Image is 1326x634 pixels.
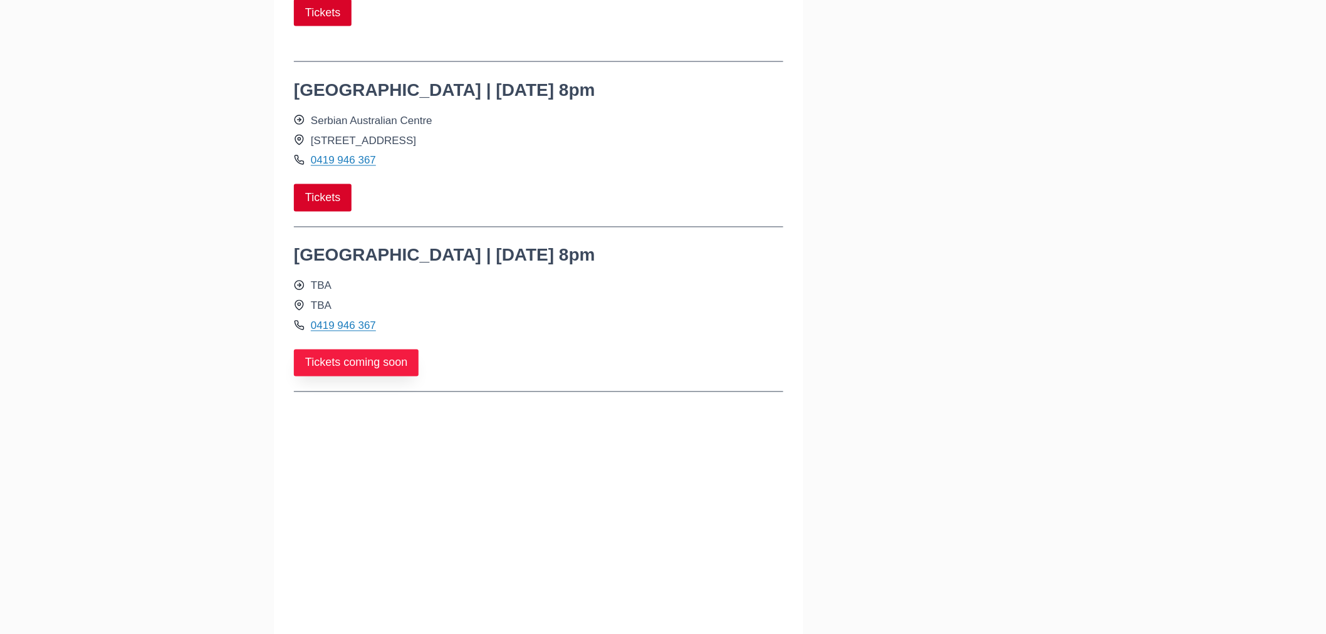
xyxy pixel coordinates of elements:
[294,350,419,377] a: Tickets coming soon
[311,320,376,332] a: 0419 946 367
[311,132,416,149] span: [STREET_ADDRESS]
[311,155,376,167] a: 0419 946 367
[294,77,783,103] h2: [GEOGRAPHIC_DATA] | [DATE] 8pm
[294,184,352,211] a: Tickets
[311,278,331,294] span: TBA
[311,112,432,129] span: Serbian Australian Centre
[294,242,783,269] h2: [GEOGRAPHIC_DATA] | [DATE] 8pm
[311,298,331,314] span: TBA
